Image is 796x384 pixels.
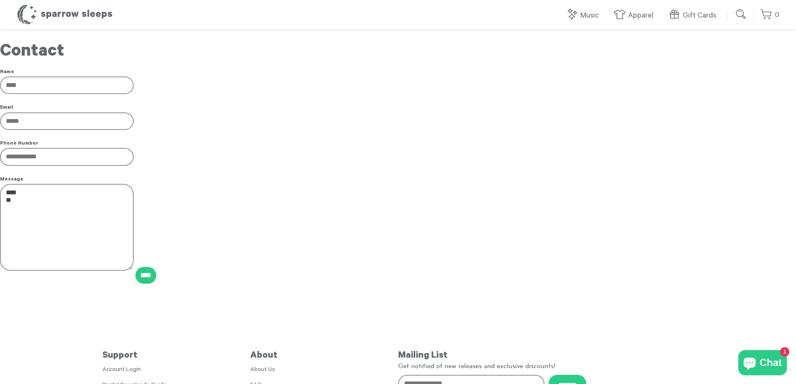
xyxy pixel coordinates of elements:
[398,361,694,371] p: Get notified of new releases and exclusive discounts!
[398,351,694,361] h5: Mailing List
[668,7,720,25] a: Gift Cards
[250,367,275,374] a: About Us
[736,350,789,377] inbox-online-store-chat: Shopify online store chat
[102,351,250,361] h5: Support
[733,6,750,23] input: Submit
[17,4,113,25] h1: Sparrow Sleeps
[250,351,398,361] h5: About
[566,7,603,25] a: Music
[760,6,779,24] a: 0
[102,367,141,374] a: Account Login
[613,7,658,25] a: Apparel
